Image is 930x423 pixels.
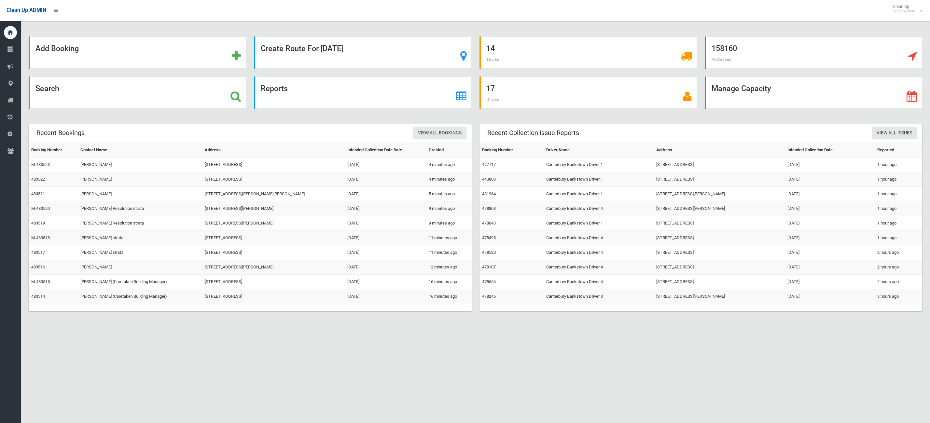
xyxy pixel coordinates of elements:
td: [DATE] [785,289,875,304]
td: [DATE] [785,216,875,231]
a: 483516 [31,265,45,269]
th: Address [202,143,345,157]
td: [STREET_ADDRESS][PERSON_NAME] [654,289,785,304]
td: [PERSON_NAME] [78,157,202,172]
th: Driver Name [544,143,654,157]
td: [STREET_ADDRESS][PERSON_NAME] [202,201,345,216]
td: Canterbury Bankstown Driver 4 [544,275,654,289]
td: 16 minutes ago [426,275,472,289]
td: 1 hour ago [875,201,922,216]
a: View All Bookings [413,127,466,139]
a: View All Issues [872,127,917,139]
strong: 17 [486,84,495,93]
td: [PERSON_NAME] [78,172,202,187]
td: 5 minutes ago [426,187,472,201]
td: Canterbury Bankstown Driver 1 [544,157,654,172]
td: [STREET_ADDRESS] [654,231,785,245]
td: [DATE] [345,245,426,260]
td: 3 hours ago [875,289,922,304]
td: [DATE] [345,231,426,245]
a: 478520 [482,250,496,255]
td: [STREET_ADDRESS] [202,157,345,172]
td: [STREET_ADDRESS] [654,157,785,172]
a: Create Route For [DATE] [254,36,471,69]
td: 11 minutes ago [426,231,472,245]
a: M-483520 [31,206,50,211]
small: Super Admin [893,9,915,14]
strong: Manage Capacity [712,84,771,93]
th: Booking Number [479,143,544,157]
td: Canterbury Bankstown Driver 3 [544,289,654,304]
a: 478043 [482,221,496,225]
td: [DATE] [345,172,426,187]
td: [DATE] [785,172,875,187]
a: M-483518 [31,235,50,240]
a: 17 Drivers [479,76,697,109]
td: [DATE] [345,157,426,172]
td: 4 minutes ago [426,172,472,187]
a: 158160 Addresses [705,36,922,69]
td: [PERSON_NAME] [78,187,202,201]
td: Canterbury Bankstown Driver 4 [544,245,654,260]
a: 14 Trucks [479,36,697,69]
td: 9 minutes ago [426,216,472,231]
td: 1 hour ago [875,231,922,245]
td: 4 minutes ago [426,157,472,172]
strong: Add Booking [35,44,79,53]
a: 478803 [482,206,496,211]
td: [DATE] [785,201,875,216]
a: Search [29,76,246,109]
strong: 14 [486,44,495,53]
a: 483522 [31,177,45,182]
strong: 158160 [712,44,737,53]
td: [DATE] [345,289,426,304]
td: [STREET_ADDRESS][PERSON_NAME][PERSON_NAME] [202,187,345,201]
th: Reported [875,143,922,157]
strong: Create Route For [DATE] [261,44,343,53]
a: 478246 [482,294,496,299]
a: 477717 [482,162,496,167]
td: [STREET_ADDRESS] [202,231,345,245]
td: [STREET_ADDRESS][PERSON_NAME] [654,201,785,216]
td: [DATE] [785,187,875,201]
a: 483517 [31,250,45,255]
td: [STREET_ADDRESS][PERSON_NAME] [202,216,345,231]
td: 1 hour ago [875,157,922,172]
a: 483521 [31,191,45,196]
td: 16 minutes ago [426,289,472,304]
span: Trucks [486,57,499,62]
a: 478498 [482,235,496,240]
th: Contact Name [78,143,202,157]
td: [DATE] [785,231,875,245]
td: [PERSON_NAME] strata [78,245,202,260]
th: Intended Collection Date [785,143,875,157]
td: Canterbury Bankstown Driver 1 [544,187,654,201]
td: [PERSON_NAME] (Caretaker/Building Manager) [78,289,202,304]
td: 2 hours ago [875,245,922,260]
th: Booking Number [29,143,78,157]
td: [STREET_ADDRESS][PERSON_NAME] [654,187,785,201]
a: 478654 [482,279,496,284]
strong: Reports [261,84,288,93]
td: [DATE] [345,260,426,275]
td: [STREET_ADDRESS] [202,289,345,304]
td: [PERSON_NAME] [78,260,202,275]
td: 11 minutes ago [426,245,472,260]
td: Canterbury Bankstown Driver 1 [544,172,654,187]
td: [STREET_ADDRESS] [654,260,785,275]
a: M-483523 [31,162,50,167]
td: [DATE] [345,216,426,231]
td: 2 hours ago [875,275,922,289]
td: 12 minutes ago [426,260,472,275]
span: Clean Up [890,4,922,14]
td: [PERSON_NAME] strata [78,231,202,245]
td: [STREET_ADDRESS][PERSON_NAME] [202,260,345,275]
td: 1 hour ago [875,187,922,201]
strong: Search [35,84,59,93]
th: Address [654,143,785,157]
span: Clean Up ADMIN [7,7,46,13]
td: [DATE] [345,201,426,216]
header: Recent Collection Issue Reports [479,127,587,139]
a: Manage Capacity [705,76,922,109]
span: Addresses [712,57,731,62]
